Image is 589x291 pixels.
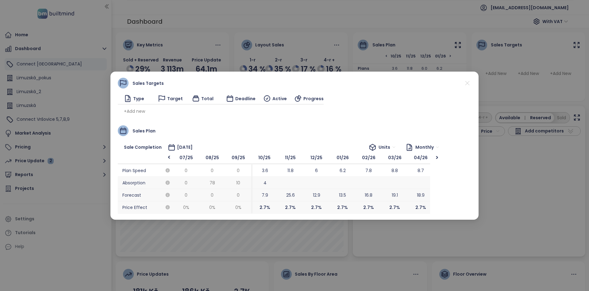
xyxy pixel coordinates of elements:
[185,191,187,198] span: 0
[277,152,303,164] span: 11/25
[340,167,346,174] span: 6.2
[408,201,434,214] span: 2.7 %
[329,201,356,214] span: 2.7 %
[118,201,173,214] span: Price Effect
[365,167,372,174] span: 7.8
[303,201,329,214] span: 2.7 %
[173,152,199,164] span: 07/25
[379,143,396,152] span: Units
[237,191,240,198] span: 0
[237,167,240,174] span: 0
[418,167,424,174] span: 8.7
[262,191,268,198] span: 7.9
[315,167,318,174] span: 6
[210,179,215,186] span: 78
[199,152,225,164] span: 08/25
[382,152,408,164] span: 03/26
[287,167,294,174] span: 11.8
[286,191,295,198] span: 25.6
[133,95,144,102] span: Type
[236,179,240,186] span: 10
[329,152,356,164] span: 01/26
[201,95,214,102] span: Total
[211,167,214,174] span: 0
[356,152,382,164] span: 02/26
[133,80,164,86] span: Sales Targets
[382,201,408,214] span: 2.7 %
[225,201,251,214] span: 0 %
[433,154,441,160] div: >
[365,191,372,198] span: 16.8
[185,179,187,186] span: 0
[313,191,320,198] span: 12.9
[417,191,425,198] span: 18.9
[392,191,398,198] span: 19.1
[277,201,303,214] span: 2.7 %
[185,167,187,174] span: 0
[118,177,173,189] span: Absorption
[303,95,324,102] span: Progress
[264,179,267,186] span: 4
[133,127,156,134] span: Sales Plan
[118,189,173,201] span: Forecast
[124,144,162,151] span: Sale Completion
[356,201,382,214] span: 2.7 %
[391,167,398,174] span: 8.8
[262,167,268,174] span: 3.6
[251,152,277,164] span: 10/25
[272,95,287,102] span: Active
[124,108,145,115] span: + Add new
[165,154,173,161] div: <
[199,201,225,214] span: 0 %
[251,201,277,214] span: 2.7 %
[303,152,329,164] span: 12/25
[408,152,434,164] span: 04/26
[177,144,193,151] span: [DATE]
[225,152,251,164] span: 09/25
[173,201,199,214] span: 0 %
[339,191,346,198] span: 13.5
[167,95,183,102] span: Target
[415,143,439,152] span: Monthly
[118,164,173,177] span: Plan Speed
[235,95,256,102] span: Deadline
[211,191,214,198] span: 0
